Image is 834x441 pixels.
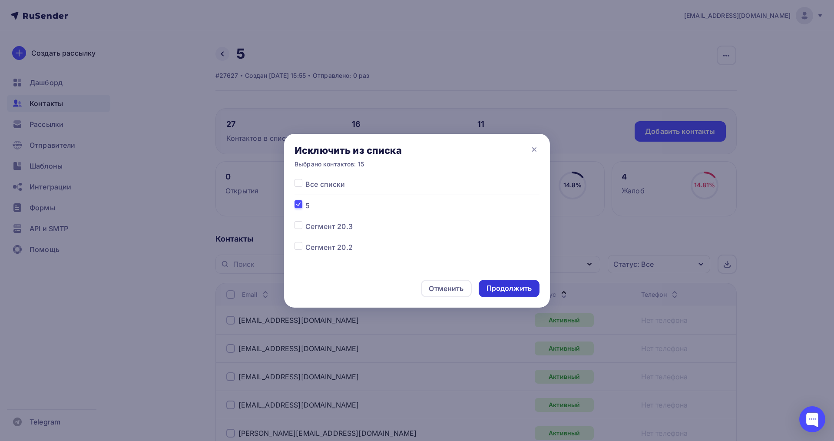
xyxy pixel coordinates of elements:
[295,144,402,156] div: Исключить из списка
[305,221,353,232] span: Сегмент 20.3
[305,242,353,252] span: Сегмент 20.2
[295,160,402,169] div: Выбрано контактов: 15
[486,283,532,293] div: Продолжить
[305,179,345,189] span: Все списки
[429,283,463,294] div: Отменить
[305,200,310,211] span: 5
